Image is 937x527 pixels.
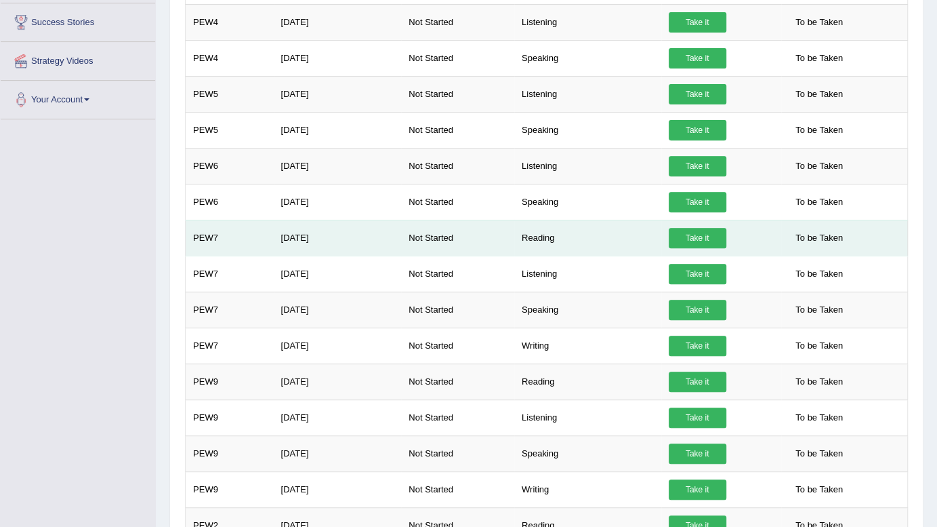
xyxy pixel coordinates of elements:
[401,184,514,220] td: Not Started
[401,148,514,184] td: Not Started
[669,480,726,500] a: Take it
[401,364,514,399] td: Not Started
[789,480,850,500] span: To be Taken
[669,192,726,212] a: Take it
[669,408,726,428] a: Take it
[514,40,661,76] td: Speaking
[186,148,274,184] td: PEW6
[789,12,850,33] span: To be Taken
[789,48,850,69] span: To be Taken
[669,48,726,69] a: Take it
[789,444,850,464] span: To be Taken
[274,471,402,507] td: [DATE]
[401,40,514,76] td: Not Started
[401,76,514,112] td: Not Started
[186,76,274,112] td: PEW5
[514,292,661,328] td: Speaking
[274,148,402,184] td: [DATE]
[186,184,274,220] td: PEW6
[274,256,402,292] td: [DATE]
[274,112,402,148] td: [DATE]
[274,220,402,256] td: [DATE]
[514,364,661,399] td: Reading
[789,228,850,248] span: To be Taken
[274,184,402,220] td: [DATE]
[789,120,850,140] span: To be Taken
[401,471,514,507] td: Not Started
[186,471,274,507] td: PEW9
[669,120,726,140] a: Take it
[789,192,850,212] span: To be Taken
[274,435,402,471] td: [DATE]
[669,12,726,33] a: Take it
[274,328,402,364] td: [DATE]
[669,156,726,176] a: Take it
[514,220,661,256] td: Reading
[514,112,661,148] td: Speaking
[514,184,661,220] td: Speaking
[274,364,402,399] td: [DATE]
[186,292,274,328] td: PEW7
[789,408,850,428] span: To be Taken
[514,328,661,364] td: Writing
[186,364,274,399] td: PEW9
[186,435,274,471] td: PEW9
[401,292,514,328] td: Not Started
[789,336,850,356] span: To be Taken
[1,42,155,76] a: Strategy Videos
[186,40,274,76] td: PEW4
[669,84,726,104] a: Take it
[789,264,850,284] span: To be Taken
[789,84,850,104] span: To be Taken
[1,3,155,37] a: Success Stories
[669,336,726,356] a: Take it
[514,76,661,112] td: Listening
[514,435,661,471] td: Speaking
[401,399,514,435] td: Not Started
[274,399,402,435] td: [DATE]
[669,372,726,392] a: Take it
[401,220,514,256] td: Not Started
[514,256,661,292] td: Listening
[186,256,274,292] td: PEW7
[274,4,402,40] td: [DATE]
[401,328,514,364] td: Not Started
[401,435,514,471] td: Not Started
[401,4,514,40] td: Not Started
[514,399,661,435] td: Listening
[669,444,726,464] a: Take it
[274,40,402,76] td: [DATE]
[186,220,274,256] td: PEW7
[514,148,661,184] td: Listening
[186,4,274,40] td: PEW4
[669,264,726,284] a: Take it
[401,256,514,292] td: Not Started
[186,328,274,364] td: PEW7
[401,112,514,148] td: Not Started
[274,292,402,328] td: [DATE]
[186,112,274,148] td: PEW5
[514,4,661,40] td: Listening
[789,372,850,392] span: To be Taken
[669,228,726,248] a: Take it
[669,300,726,320] a: Take it
[186,399,274,435] td: PEW9
[1,81,155,115] a: Your Account
[789,156,850,176] span: To be Taken
[274,76,402,112] td: [DATE]
[514,471,661,507] td: Writing
[789,300,850,320] span: To be Taken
